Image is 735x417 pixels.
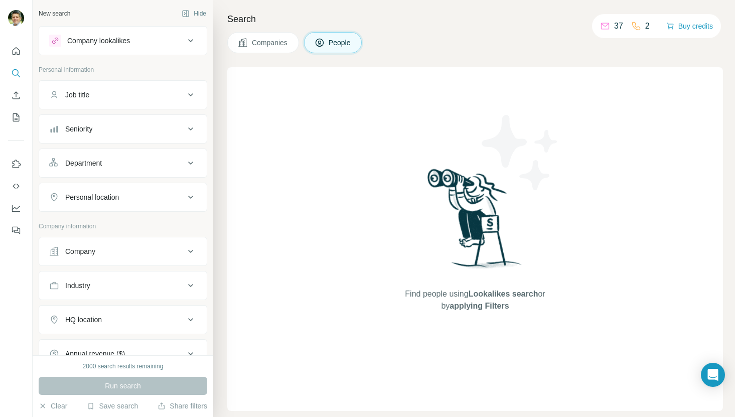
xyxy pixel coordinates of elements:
p: Company information [39,222,207,231]
button: Use Surfe on LinkedIn [8,155,24,173]
img: Surfe Illustration - Stars [475,107,565,198]
button: Personal location [39,185,207,209]
button: Save search [87,401,138,411]
div: Industry [65,281,90,291]
span: applying Filters [450,302,509,310]
button: Enrich CSV [8,86,24,104]
button: HQ location [39,308,207,332]
button: Quick start [8,42,24,60]
button: Clear [39,401,67,411]
div: Department [65,158,102,168]
div: New search [39,9,70,18]
div: Personal location [65,192,119,202]
button: Seniority [39,117,207,141]
div: Seniority [65,124,92,134]
button: Buy credits [666,19,713,33]
p: Personal information [39,65,207,74]
img: Surfe Illustration - Woman searching with binoculars [423,166,527,278]
div: Company lookalikes [67,36,130,46]
button: Dashboard [8,199,24,217]
button: My lists [8,108,24,126]
button: Job title [39,83,207,107]
button: Hide [175,6,213,21]
img: Avatar [8,10,24,26]
button: Department [39,151,207,175]
p: 2 [645,20,650,32]
button: Search [8,64,24,82]
div: Job title [65,90,89,100]
button: Use Surfe API [8,177,24,195]
button: Share filters [158,401,207,411]
span: People [329,38,352,48]
div: Company [65,246,95,256]
div: HQ location [65,315,102,325]
button: Company lookalikes [39,29,207,53]
h4: Search [227,12,723,26]
div: Annual revenue ($) [65,349,125,359]
button: Feedback [8,221,24,239]
button: Company [39,239,207,263]
span: Companies [252,38,288,48]
div: 2000 search results remaining [83,362,164,371]
span: Find people using or by [395,288,555,312]
span: Lookalikes search [469,290,538,298]
p: 37 [614,20,623,32]
button: Industry [39,273,207,298]
div: Open Intercom Messenger [701,363,725,387]
button: Annual revenue ($) [39,342,207,366]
